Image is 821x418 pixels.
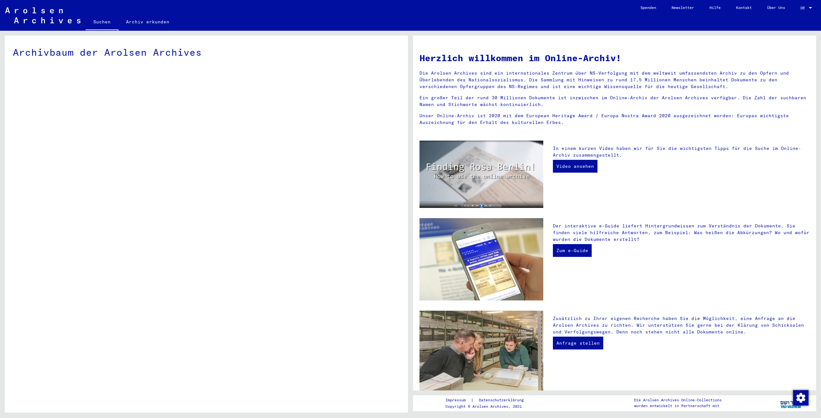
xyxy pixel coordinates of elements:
[474,397,531,404] a: Datenschutzerklärung
[419,112,810,126] p: Unser Online-Archiv ist 2020 mit dem European Heritage Award / Europa Nostra Award 2020 ausgezeic...
[553,244,592,257] a: Zum e-Guide
[445,397,531,404] div: |
[118,14,177,29] a: Archiv erkunden
[86,14,118,31] a: Suchen
[419,70,810,90] p: Die Arolsen Archives sind ein internationales Zentrum über NS-Verfolgung mit dem weltweit umfasse...
[553,223,810,243] p: Der interaktive e-Guide liefert Hintergrundwissen zum Verständnis der Dokumente. Sie finden viele...
[13,45,400,60] div: Archivbaum der Arolsen Archives
[419,311,543,393] img: inquiries.jpg
[419,51,810,65] h1: Herzlich willkommen im Online-Archiv!
[634,397,722,403] p: Die Arolsen Archives Online-Collections
[793,390,808,406] img: Zustimmung ändern
[445,397,471,404] a: Impressum
[634,403,722,409] p: wurden entwickelt in Partnerschaft mit
[553,145,810,159] p: In einem kurzen Video haben wir für Sie die wichtigsten Tipps für die Suche im Online-Archiv zusa...
[445,404,531,409] p: Copyright © Arolsen Archives, 2021
[793,390,808,405] div: Zustimmung ändern
[419,141,543,208] img: video.jpg
[779,395,803,411] img: yv_logo.png
[419,94,810,108] p: Ein großer Teil der rund 30 Millionen Dokumente ist inzwischen im Online-Archiv der Arolsen Archi...
[553,160,597,173] a: Video ansehen
[553,337,603,349] a: Anfrage stellen
[800,6,808,10] span: DE
[5,7,80,23] img: Arolsen_neg.svg
[419,218,543,301] img: eguide.jpg
[553,315,810,335] p: Zusätzlich zu Ihrer eigenen Recherche haben Sie die Möglichkeit, eine Anfrage an die Arolsen Arch...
